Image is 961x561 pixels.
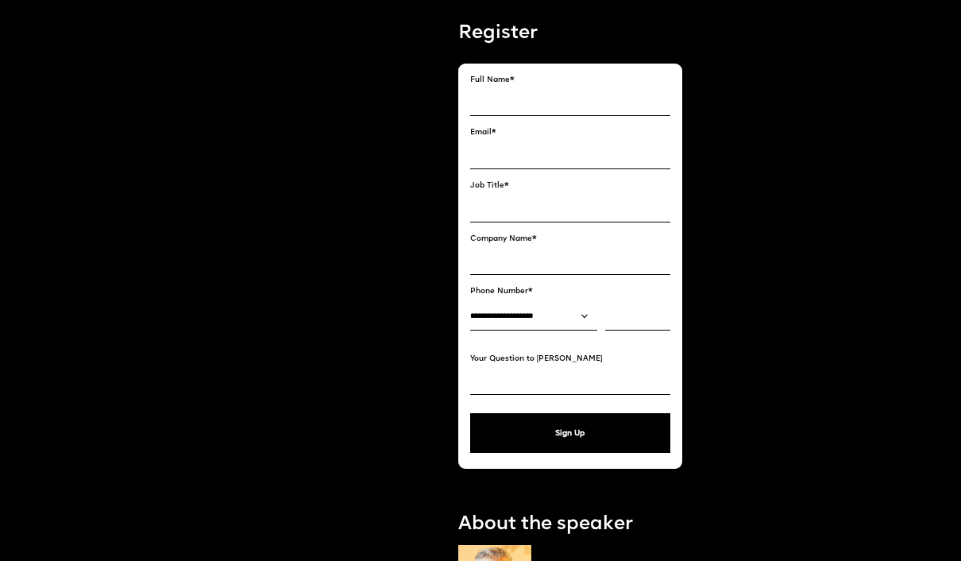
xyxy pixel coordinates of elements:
[470,354,670,364] label: Your Question to [PERSON_NAME]
[470,287,670,296] label: Phone Number
[470,75,670,85] label: Full Name
[470,181,670,191] label: Job Title
[470,234,670,244] label: Company Name
[470,413,670,453] button: Sign Up
[470,128,670,137] label: Email
[458,512,682,539] p: About the speaker
[458,21,682,48] p: Register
